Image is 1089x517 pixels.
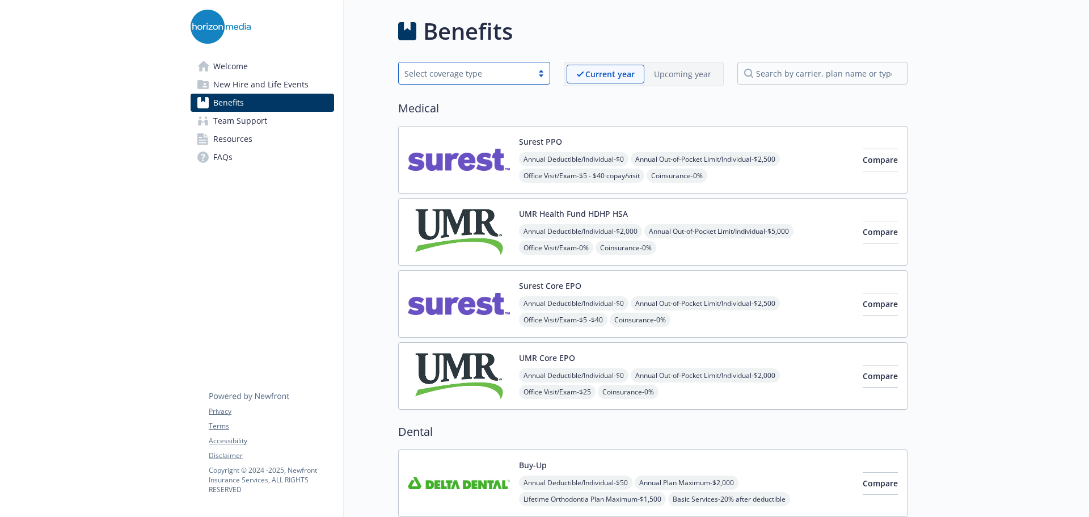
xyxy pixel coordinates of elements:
button: Buy-Up [519,459,547,471]
span: Annual Plan Maximum - $2,000 [635,476,738,490]
h2: Medical [398,100,907,117]
h1: Benefits [423,14,513,48]
a: Terms [209,421,334,431]
a: Accessibility [209,436,334,446]
span: Office Visit/Exam - $25 [519,385,596,399]
button: Compare [863,149,898,171]
span: Welcome [213,57,248,75]
button: Compare [863,221,898,243]
span: Office Visit/Exam - $5 - $40 copay/visit [519,169,644,183]
span: Office Visit/Exam - $5 -$40 [519,313,607,327]
p: Upcoming year [654,68,711,80]
span: Annual Deductible/Individual - $50 [519,476,632,490]
span: Compare [863,478,898,489]
span: Annual Out-of-Pocket Limit/Individual - $2,000 [631,368,780,383]
span: Annual Deductible/Individual - $0 [519,296,628,310]
span: Team Support [213,112,267,130]
a: Privacy [209,406,334,417]
span: Office Visit/Exam - 0% [519,241,593,255]
button: Compare [863,472,898,495]
button: Surest PPO [519,136,562,148]
a: FAQs [191,148,334,166]
p: Copyright © 2024 - 2025 , Newfront Insurance Services, ALL RIGHTS RESERVED [209,465,334,494]
h2: Dental [398,423,907,440]
span: Annual Deductible/Individual - $2,000 [519,224,642,238]
a: Welcome [191,57,334,75]
a: Benefits [191,94,334,112]
span: Compare [863,226,898,237]
a: Resources [191,130,334,148]
p: Current year [585,68,635,80]
img: Surest carrier logo [408,280,510,328]
button: UMR Health Fund HDHP HSA [519,208,628,220]
button: Compare [863,293,898,316]
span: Compare [863,154,898,165]
a: Team Support [191,112,334,130]
span: Basic Services - 20% after deductible [668,492,790,506]
span: Compare [863,371,898,381]
span: Coinsurance - 0% [610,313,670,327]
span: Coinsurance - 0% [647,169,707,183]
input: search by carrier, plan name or type [737,62,907,85]
img: Surest carrier logo [408,136,510,184]
span: Annual Out-of-Pocket Limit/Individual - $2,500 [631,152,780,166]
span: Resources [213,130,252,148]
span: Annual Out-of-Pocket Limit/Individual - $5,000 [644,224,793,238]
span: FAQs [213,148,233,166]
span: Benefits [213,94,244,112]
span: Annual Out-of-Pocket Limit/Individual - $2,500 [631,296,780,310]
span: Compare [863,299,898,309]
span: Annual Deductible/Individual - $0 [519,152,628,166]
div: Select coverage type [404,68,527,79]
a: New Hire and Life Events [191,75,334,94]
button: UMR Core EPO [519,352,575,364]
button: Surest Core EPO [519,280,581,292]
span: New Hire and Life Events [213,75,309,94]
a: Disclaimer [209,451,334,461]
button: Compare [863,365,898,388]
img: UMR carrier logo [408,208,510,256]
img: UMR carrier logo [408,352,510,400]
span: Lifetime Orthodontia Plan Maximum - $1,500 [519,492,666,506]
span: Annual Deductible/Individual - $0 [519,368,628,383]
span: Coinsurance - 0% [596,241,656,255]
img: Delta Dental Insurance Company carrier logo [408,459,510,507]
span: Coinsurance - 0% [598,385,659,399]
